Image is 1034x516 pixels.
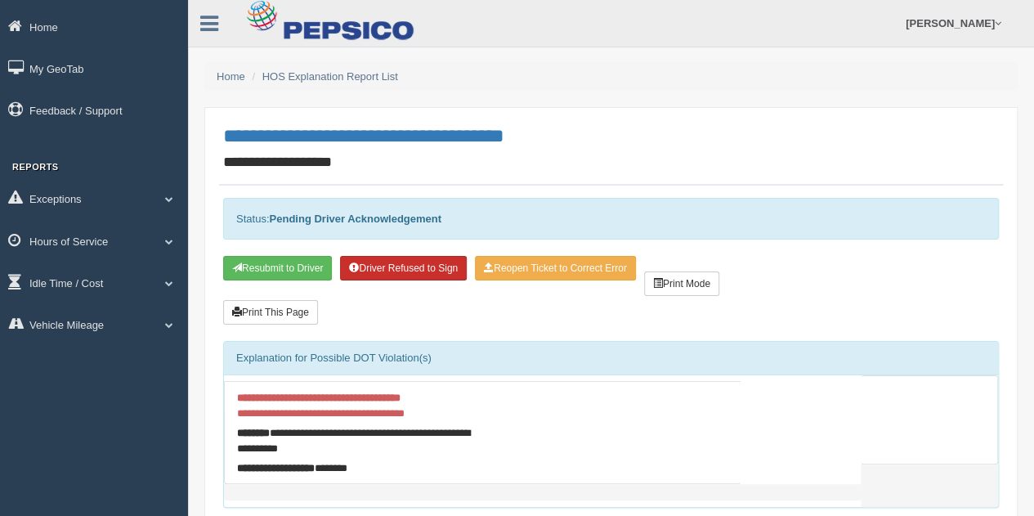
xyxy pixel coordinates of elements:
a: Home [217,70,245,83]
div: Status: [223,198,999,240]
button: Reopen Ticket [475,256,636,280]
a: HOS Explanation Report List [262,70,398,83]
strong: Pending Driver Acknowledgement [269,213,441,225]
div: Explanation for Possible DOT Violation(s) [224,342,998,375]
button: Print This Page [223,300,318,325]
button: Print Mode [644,271,719,296]
button: Resubmit To Driver [223,256,332,280]
button: Driver Refused to Sign [340,256,467,280]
